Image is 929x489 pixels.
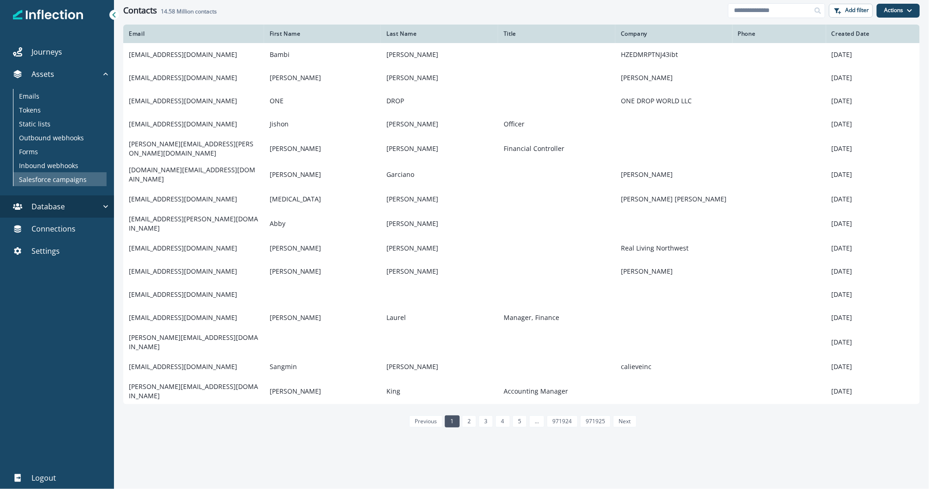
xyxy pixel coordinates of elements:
p: Financial Controller [504,144,610,153]
p: Connections [32,223,76,234]
td: [PERSON_NAME][EMAIL_ADDRESS][DOMAIN_NAME] [123,329,264,355]
a: Tokens [13,103,107,117]
td: [EMAIL_ADDRESS][DOMAIN_NAME] [123,306,264,329]
td: [PERSON_NAME] [381,66,498,89]
td: Laurel [381,306,498,329]
td: [PERSON_NAME] [381,43,498,66]
td: [PERSON_NAME] [381,211,498,237]
td: [PERSON_NAME] [615,260,733,283]
a: Salesforce campaigns [13,172,107,186]
p: [DATE] [832,244,914,253]
td: [PERSON_NAME] [381,188,498,211]
p: [DATE] [832,290,914,299]
div: First Name [270,30,376,38]
a: Page 2 [462,415,476,427]
h2: contacts [161,8,217,15]
td: [PERSON_NAME] [264,378,381,404]
p: [DATE] [832,119,914,129]
a: Page 971924 [547,415,577,427]
td: [EMAIL_ADDRESS][DOMAIN_NAME] [123,355,264,378]
a: [PERSON_NAME][EMAIL_ADDRESS][DOMAIN_NAME][DATE] [123,329,920,355]
div: Last Name [386,30,493,38]
p: Emails [19,91,39,101]
td: [EMAIL_ADDRESS][DOMAIN_NAME] [123,260,264,283]
a: Forms [13,144,107,158]
td: [EMAIL_ADDRESS][DOMAIN_NAME] [123,188,264,211]
td: [EMAIL_ADDRESS][DOMAIN_NAME] [123,283,264,306]
p: Forms [19,147,38,157]
p: Add filter [845,7,869,13]
a: [EMAIL_ADDRESS][DOMAIN_NAME][DATE] [123,283,920,306]
p: Static lists [19,119,51,129]
a: Emails [13,89,107,103]
a: [EMAIL_ADDRESS][DOMAIN_NAME][PERSON_NAME][PERSON_NAME][PERSON_NAME][DATE] [123,66,920,89]
button: Add filter [829,4,873,18]
td: calieveinc [615,355,733,378]
a: Page 4 [495,415,510,427]
p: Outbound webhooks [19,133,84,143]
p: Logout [32,472,56,483]
p: [DATE] [832,219,914,228]
td: [PERSON_NAME] [264,136,381,162]
p: Journeys [32,46,62,57]
p: Accounting Manager [504,387,610,396]
td: DROP [381,89,498,113]
a: Page 971925 [580,415,611,427]
div: Company [621,30,727,38]
td: [PERSON_NAME] [381,260,498,283]
td: [PERSON_NAME] [381,113,498,136]
td: King [381,378,498,404]
a: Page 5 [512,415,527,427]
td: [PERSON_NAME] [615,66,733,89]
td: [EMAIL_ADDRESS][DOMAIN_NAME] [123,66,264,89]
img: Inflection [13,8,84,21]
p: Assets [32,69,54,80]
p: Database [32,201,65,212]
td: [EMAIL_ADDRESS][DOMAIN_NAME] [123,113,264,136]
td: Sangmin [264,355,381,378]
a: Jump forward [529,415,544,427]
ul: Pagination [407,415,637,427]
p: Inbound webhooks [19,161,78,170]
td: [MEDICAL_DATA] [264,188,381,211]
a: [EMAIL_ADDRESS][DOMAIN_NAME]Jishon[PERSON_NAME]Officer[DATE] [123,113,920,136]
td: [PERSON_NAME] [264,237,381,260]
a: [EMAIL_ADDRESS][DOMAIN_NAME]Bambi[PERSON_NAME]HZEDMRPTNJ43ibt[DATE] [123,43,920,66]
div: Phone [738,30,821,38]
p: Settings [32,245,60,257]
a: [EMAIL_ADDRESS][DOMAIN_NAME]Sangmin[PERSON_NAME]calieveinc[DATE] [123,355,920,378]
a: [DOMAIN_NAME][EMAIL_ADDRESS][DOMAIN_NAME][PERSON_NAME]Garciano[PERSON_NAME][DATE] [123,162,920,188]
p: Officer [504,119,610,129]
td: [PERSON_NAME] [615,162,733,188]
td: Bambi [264,43,381,66]
a: Inbound webhooks [13,158,107,172]
td: [PERSON_NAME] [264,306,381,329]
p: [DATE] [832,387,914,396]
div: Email [129,30,258,38]
p: [DATE] [832,170,914,179]
button: Actions [877,4,920,18]
a: [EMAIL_ADDRESS][DOMAIN_NAME][PERSON_NAME][PERSON_NAME]Real Living Northwest[DATE] [123,237,920,260]
td: Real Living Northwest [615,237,733,260]
p: Salesforce campaigns [19,175,87,184]
p: [DATE] [832,313,914,322]
a: Page 1 is your current page [445,415,459,427]
a: Outbound webhooks [13,131,107,144]
td: [PERSON_NAME] [381,237,498,260]
td: [PERSON_NAME] [264,66,381,89]
p: Tokens [19,105,41,115]
p: [DATE] [832,73,914,82]
p: [DATE] [832,362,914,371]
td: [PERSON_NAME] [PERSON_NAME] [615,188,733,211]
div: Title [504,30,610,38]
span: 14.58 Million [161,7,194,15]
a: [EMAIL_ADDRESS][PERSON_NAME][DOMAIN_NAME]Abby[PERSON_NAME][DATE] [123,211,920,237]
td: HZEDMRPTNJ43ibt [615,43,733,66]
p: [DATE] [832,267,914,276]
a: [PERSON_NAME][EMAIL_ADDRESS][DOMAIN_NAME][PERSON_NAME]KingAccounting Manager[DATE] [123,378,920,404]
a: Page 3 [479,415,493,427]
td: [EMAIL_ADDRESS][DOMAIN_NAME] [123,237,264,260]
td: Garciano [381,162,498,188]
a: [EMAIL_ADDRESS][DOMAIN_NAME][MEDICAL_DATA][PERSON_NAME][PERSON_NAME] [PERSON_NAME][DATE] [123,188,920,211]
td: [PERSON_NAME][EMAIL_ADDRESS][DOMAIN_NAME] [123,378,264,404]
